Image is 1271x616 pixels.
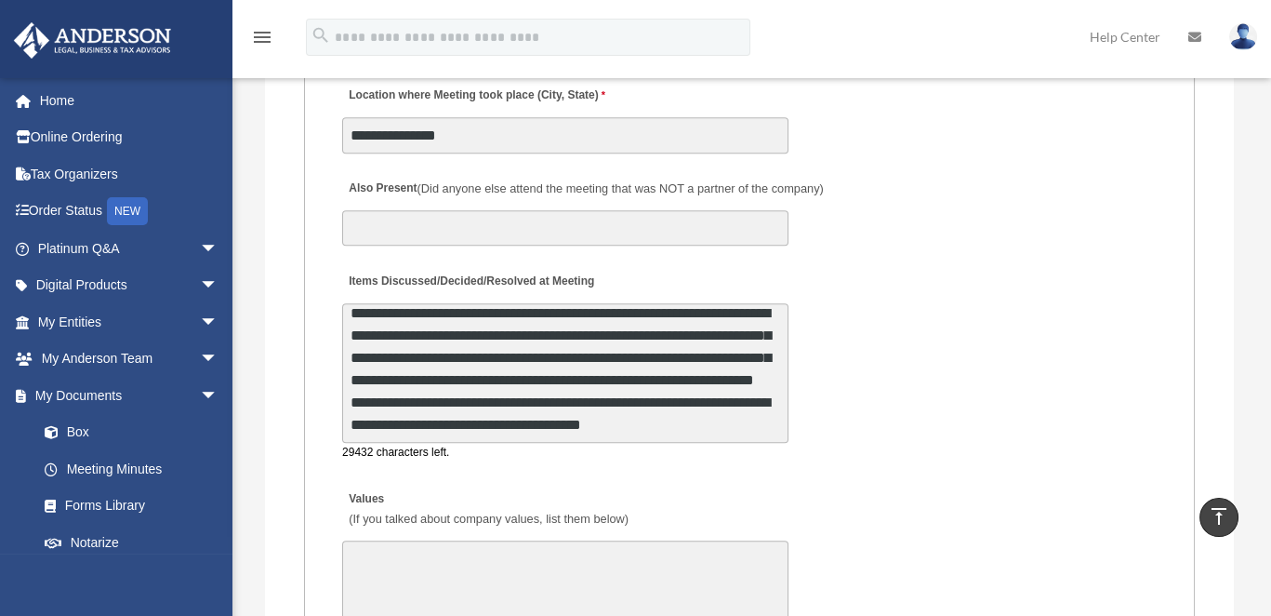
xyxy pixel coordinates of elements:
[200,341,237,379] span: arrow_drop_down
[13,82,246,119] a: Home
[349,512,629,526] span: (If you talked about company values, list them below)
[107,197,148,225] div: NEW
[200,230,237,268] span: arrow_drop_down
[13,230,246,267] a: Platinum Q&Aarrow_drop_down
[13,341,246,378] a: My Anderson Teamarrow_drop_down
[1199,498,1238,537] a: vertical_align_top
[311,25,331,46] i: search
[342,177,828,202] label: Also Present
[8,22,177,59] img: Anderson Advisors Platinum Portal
[13,267,246,304] a: Digital Productsarrow_drop_down
[342,269,599,294] label: Items Discussed/Decided/Resolved at Meeting
[200,377,237,415] span: arrow_drop_down
[1229,23,1257,50] img: User Pic
[26,488,246,525] a: Forms Library
[13,155,246,193] a: Tax Organizers
[13,303,246,341] a: My Entitiesarrow_drop_down
[200,303,237,341] span: arrow_drop_down
[1208,505,1230,528] i: vertical_align_top
[200,267,237,305] span: arrow_drop_down
[13,377,246,414] a: My Documentsarrow_drop_down
[26,414,246,451] a: Box
[342,488,633,532] label: Values
[13,193,246,231] a: Order StatusNEW
[342,443,788,462] div: 29432 characters left.
[26,450,237,488] a: Meeting Minutes
[26,524,246,561] a: Notarize
[342,84,610,109] label: Location where Meeting took place (City, State)
[251,33,273,48] a: menu
[417,181,824,195] span: (Did anyone else attend the meeting that was NOT a partner of the company)
[13,119,246,156] a: Online Ordering
[251,26,273,48] i: menu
